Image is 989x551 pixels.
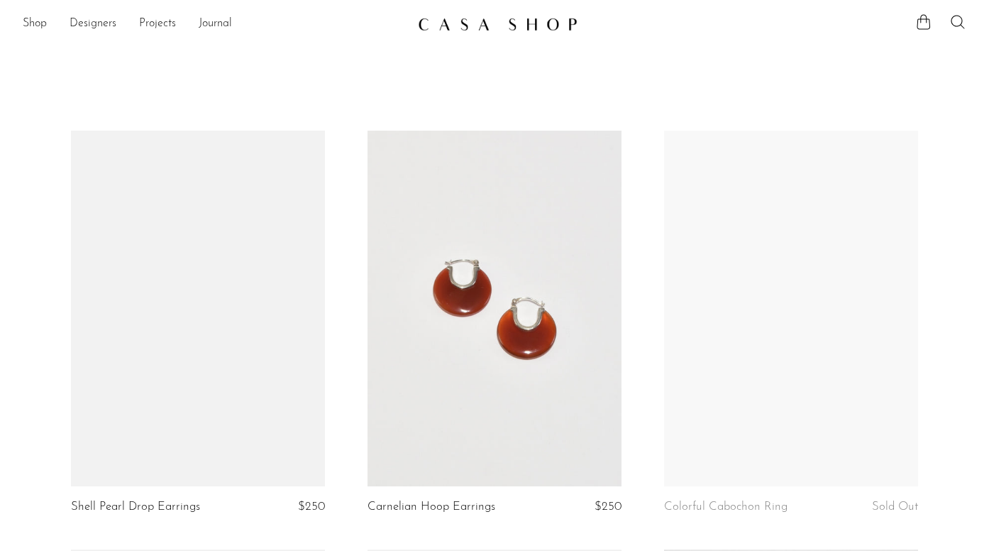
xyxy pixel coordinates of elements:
[368,501,495,513] a: Carnelian Hoop Earrings
[71,501,200,513] a: Shell Pearl Drop Earrings
[664,501,788,513] a: Colorful Cabochon Ring
[595,501,621,513] span: $250
[23,12,407,36] ul: NEW HEADER MENU
[872,501,918,513] span: Sold Out
[23,12,407,36] nav: Desktop navigation
[298,501,325,513] span: $250
[199,15,232,33] a: Journal
[70,15,116,33] a: Designers
[23,15,47,33] a: Shop
[139,15,176,33] a: Projects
